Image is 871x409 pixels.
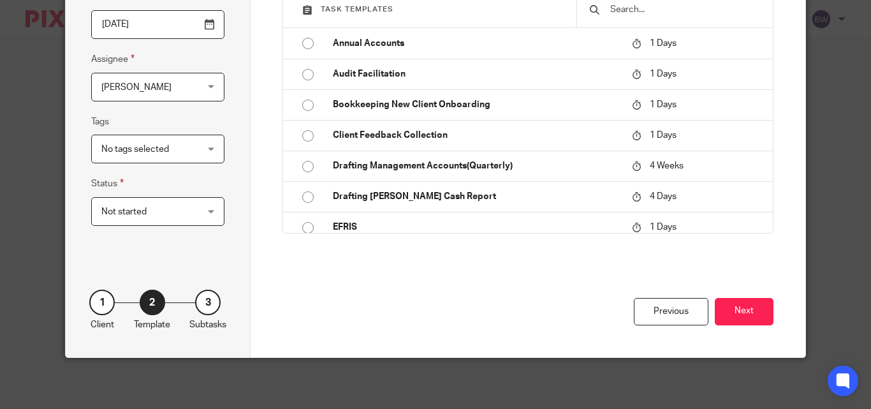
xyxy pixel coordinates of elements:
[333,129,619,142] p: Client Feedback Collection
[101,207,147,216] span: Not started
[650,223,677,232] span: 1 Days
[321,6,393,13] span: Task templates
[333,160,619,172] p: Drafting Management Accounts(Quarterly)
[634,298,708,325] div: Previous
[195,290,221,315] div: 3
[189,318,226,331] p: Subtasks
[650,70,677,78] span: 1 Days
[101,83,172,92] span: [PERSON_NAME]
[91,176,124,191] label: Status
[650,192,677,201] span: 4 Days
[134,318,170,331] p: Template
[91,318,114,331] p: Client
[333,98,619,111] p: Bookkeeping New Client Onboarding
[333,37,619,50] p: Annual Accounts
[333,68,619,80] p: Audit Facilitation
[101,145,169,154] span: No tags selected
[650,100,677,109] span: 1 Days
[333,190,619,203] p: Drafting [PERSON_NAME] Cash Report
[333,221,619,234] p: EFRIS
[650,131,677,140] span: 1 Days
[609,3,760,17] input: Search...
[650,39,677,48] span: 1 Days
[91,52,135,66] label: Assignee
[89,290,115,315] div: 1
[91,10,224,39] input: Pick a date
[650,161,684,170] span: 4 Weeks
[91,115,109,128] label: Tags
[140,290,165,315] div: 2
[715,298,773,325] button: Next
